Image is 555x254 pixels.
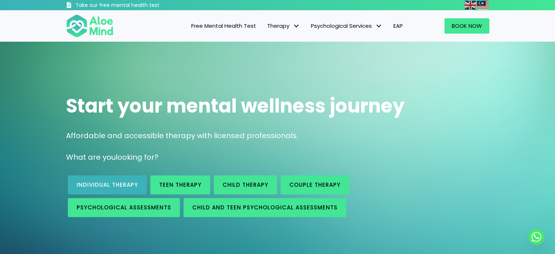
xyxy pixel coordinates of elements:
span: looking for? [116,152,158,162]
a: Whatsapp [528,229,544,245]
a: Child and Teen Psychological assessments [184,198,346,217]
span: Free Mental Health Test [191,22,256,30]
a: Take our free mental health test [66,2,199,10]
span: What are you [66,152,116,162]
span: Psychological assessments [77,204,171,211]
img: ms [477,1,489,10]
nav: Menu [123,18,408,34]
span: Teen Therapy [159,181,201,189]
span: Child and Teen Psychological assessments [192,204,338,211]
p: Affordable and accessible therapy with licensed professionals. [66,130,489,141]
span: Individual therapy [77,181,138,189]
span: Book Now [452,22,482,30]
a: Couple therapy [281,175,349,194]
h3: Take our free mental health test [76,2,199,9]
a: Psychological assessments [68,198,180,217]
a: Book Now [444,18,489,34]
a: EAP [388,18,408,34]
img: en [465,1,476,10]
span: Start your mental wellness journey [66,92,405,119]
span: Therapy: submenu [291,21,302,31]
span: Child Therapy [223,181,268,189]
a: Malay [477,1,489,9]
span: Psychological Services [311,22,382,30]
span: EAP [393,22,403,30]
span: Couple therapy [289,181,340,189]
span: Psychological Services: submenu [374,21,384,31]
img: Aloe mind Logo [66,14,113,38]
a: Teen Therapy [150,175,210,194]
a: Free Mental Health Test [186,18,262,34]
a: Individual therapy [68,175,147,194]
a: English [465,1,477,9]
span: Therapy [267,22,300,30]
a: Child Therapy [214,175,277,194]
a: TherapyTherapy: submenu [262,18,305,34]
a: Psychological ServicesPsychological Services: submenu [305,18,388,34]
